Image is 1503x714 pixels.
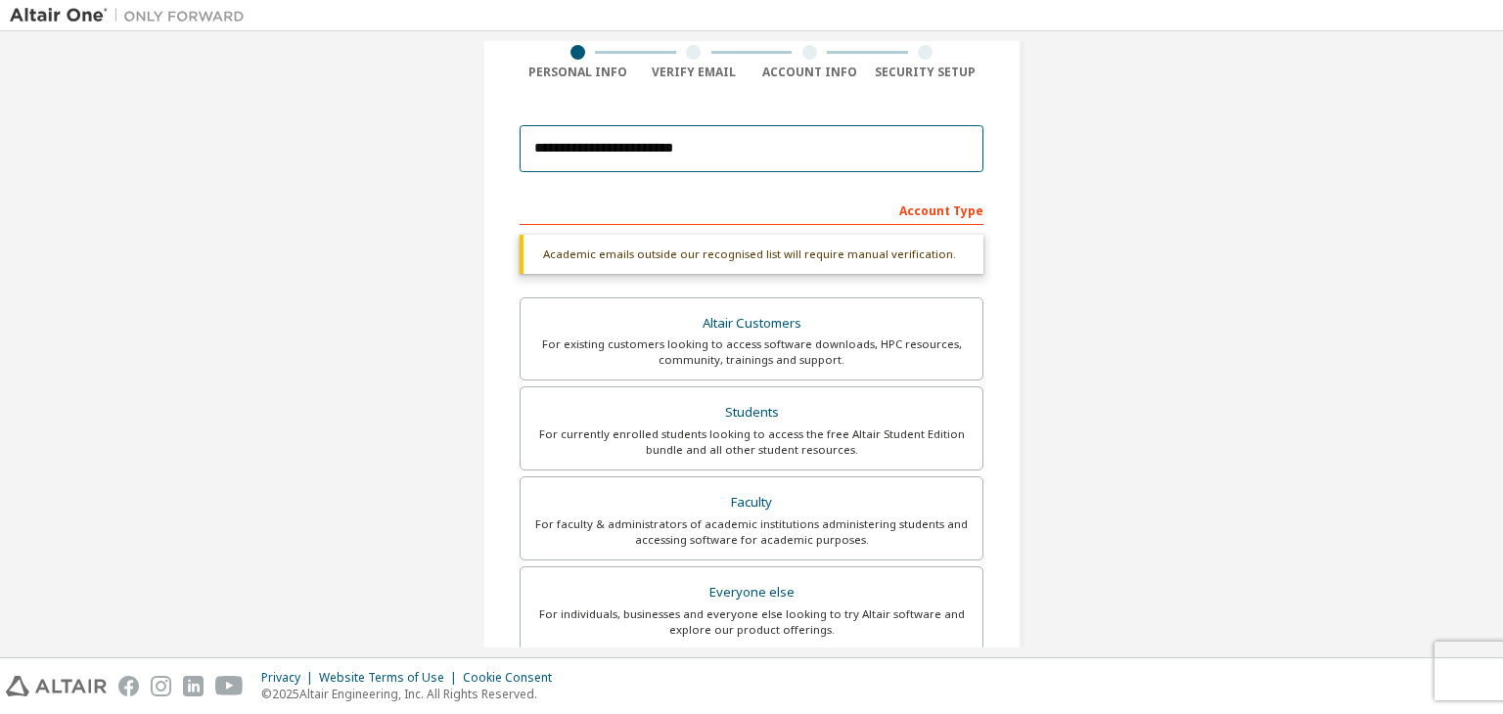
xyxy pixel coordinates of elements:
[532,336,971,368] div: For existing customers looking to access software downloads, HPC resources, community, trainings ...
[463,670,564,686] div: Cookie Consent
[520,235,983,274] div: Academic emails outside our recognised list will require manual verification.
[151,676,171,696] img: instagram.svg
[118,676,139,696] img: facebook.svg
[532,399,971,426] div: Students
[6,676,107,696] img: altair_logo.svg
[868,65,984,80] div: Security Setup
[532,310,971,337] div: Altair Customers
[532,606,971,638] div: For individuals, businesses and everyone else looking to try Altair software and explore our prod...
[532,426,971,458] div: For currently enrolled students looking to access the free Altair Student Edition bundle and all ...
[532,489,971,516] div: Faculty
[319,670,463,686] div: Website Terms of Use
[520,65,636,80] div: Personal Info
[215,676,244,696] img: youtube.svg
[261,670,319,686] div: Privacy
[520,194,983,225] div: Account Type
[10,6,254,25] img: Altair One
[183,676,204,696] img: linkedin.svg
[532,516,971,548] div: For faculty & administrators of academic institutions administering students and accessing softwa...
[751,65,868,80] div: Account Info
[261,686,564,702] p: © 2025 Altair Engineering, Inc. All Rights Reserved.
[636,65,752,80] div: Verify Email
[532,579,971,606] div: Everyone else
